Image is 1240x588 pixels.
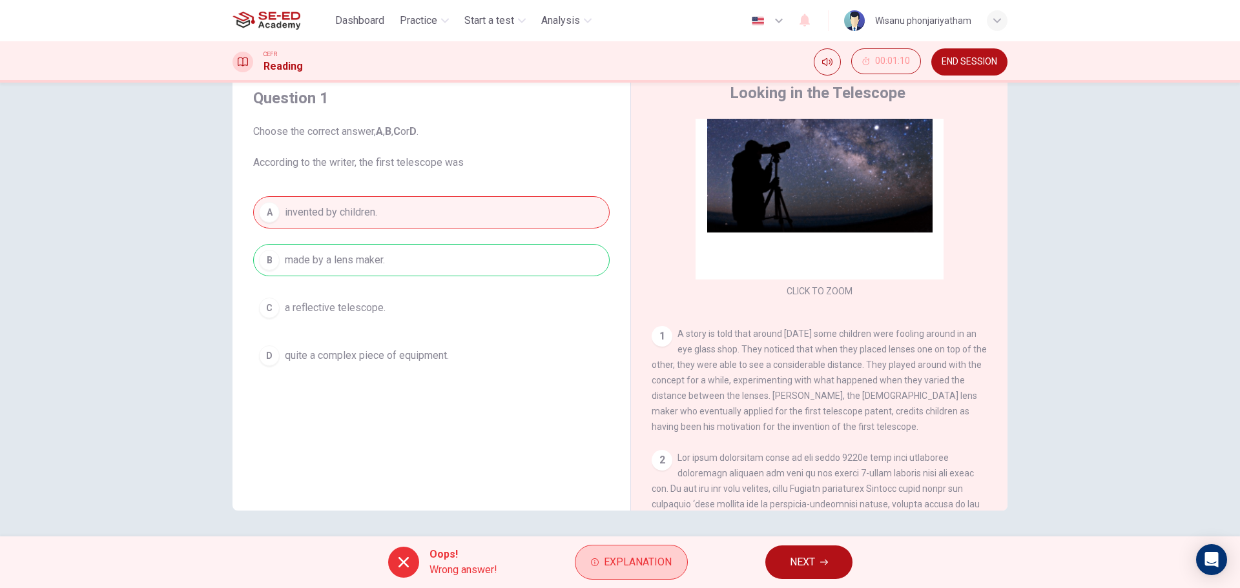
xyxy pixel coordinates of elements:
[541,13,580,28] span: Analysis
[253,124,610,170] span: Choose the correct answer, , , or . According to the writer, the first telescope was
[464,13,514,28] span: Start a test
[851,48,921,74] button: 00:01:10
[604,553,672,571] span: Explanation
[652,326,672,347] div: 1
[409,125,417,137] b: D
[652,450,672,471] div: 2
[575,545,688,580] button: Explanation
[335,13,384,28] span: Dashboard
[931,48,1008,76] button: END SESSION
[330,9,389,32] button: Dashboard
[652,329,987,432] span: A story is told that around [DATE] some children were fooling around in an eye glass shop. They n...
[385,125,391,137] b: B
[814,48,841,76] div: Mute
[253,88,610,108] h4: Question 1
[790,553,815,571] span: NEXT
[263,50,277,59] span: CEFR
[730,83,905,103] h4: Looking in the Telescope
[851,48,921,76] div: Hide
[395,9,454,32] button: Practice
[536,9,597,32] button: Analysis
[393,125,400,137] b: C
[400,13,437,28] span: Practice
[942,57,997,67] span: END SESSION
[429,547,497,562] span: Oops!
[765,545,852,579] button: NEXT
[429,562,497,578] span: Wrong answer!
[232,8,330,34] a: SE-ED Academy logo
[875,13,971,28] div: Wisanu phonjariyatham
[376,125,383,137] b: A
[875,56,910,66] span: 00:01:10
[459,9,531,32] button: Start a test
[1196,544,1227,575] div: Open Intercom Messenger
[844,10,865,31] img: Profile picture
[232,8,300,34] img: SE-ED Academy logo
[750,16,766,26] img: en
[263,59,303,74] h1: Reading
